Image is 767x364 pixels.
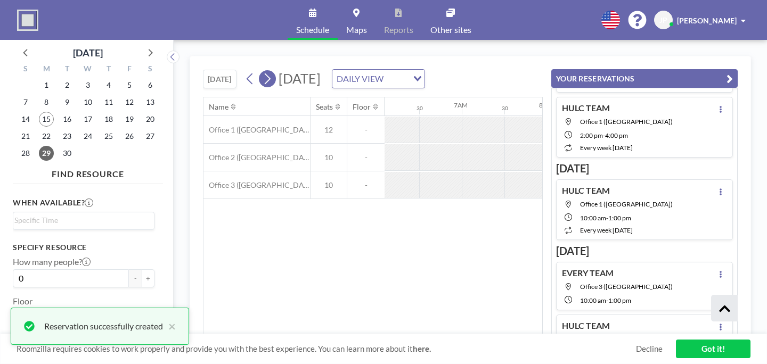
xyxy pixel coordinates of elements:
span: Wednesday, September 10, 2025 [80,95,95,110]
span: Reports [384,26,413,34]
div: F [119,63,140,77]
span: Tuesday, September 23, 2025 [60,129,75,144]
span: Wednesday, September 24, 2025 [80,129,95,144]
span: Office 1 ([GEOGRAPHIC_DATA]) [203,125,310,135]
span: Friday, September 19, 2025 [122,112,137,127]
span: 1:00 PM [608,296,631,304]
span: Sunday, September 7, 2025 [18,95,33,110]
span: Monday, September 15, 2025 [39,112,54,127]
a: Got it! [676,340,750,358]
span: - [347,125,385,135]
span: Sunday, September 28, 2025 [18,146,33,161]
span: every week [DATE] [580,226,633,234]
a: Decline [636,344,663,354]
h3: [DATE] [556,244,733,258]
span: - [347,180,385,190]
span: Other sites [430,26,471,34]
button: + [142,269,154,287]
div: Name [209,102,229,112]
button: YOUR RESERVATIONS [551,69,738,88]
div: Search for option [13,212,154,228]
span: Wednesday, September 3, 2025 [80,78,95,93]
span: Saturday, September 20, 2025 [143,112,158,127]
input: Search for option [14,214,148,226]
span: Monday, September 29, 2025 [39,146,54,161]
a: here. [413,344,431,353]
span: Office 1 (New Building) [580,118,673,126]
div: M [36,63,57,77]
span: Friday, September 12, 2025 [122,95,137,110]
div: 30 [417,105,423,112]
span: 10 [311,153,347,162]
div: Reservation successfully created [44,320,163,333]
input: Search for option [387,72,407,86]
span: Wednesday, September 17, 2025 [80,112,95,127]
span: Office 2 ([GEOGRAPHIC_DATA]) [203,153,310,162]
span: 12 [311,125,347,135]
div: W [78,63,99,77]
div: Floor [353,102,371,112]
h3: [DATE] [556,162,733,175]
span: Friday, September 5, 2025 [122,78,137,93]
span: - [606,214,608,222]
span: Schedule [296,26,329,34]
span: Office 3 (New Building) [580,283,673,291]
span: 10:00 AM [580,214,606,222]
span: Office 1 (New Building) [580,200,673,208]
span: Tuesday, September 16, 2025 [60,112,75,127]
span: Tuesday, September 2, 2025 [60,78,75,93]
span: Monday, September 22, 2025 [39,129,54,144]
label: Floor [13,296,32,307]
span: [PERSON_NAME] [677,16,737,25]
div: S [140,63,160,77]
span: Saturday, September 27, 2025 [143,129,158,144]
span: DAILY VIEW [334,72,386,86]
button: - [129,269,142,287]
span: Roomzilla requires cookies to work properly and provide you with the best experience. You can lea... [17,344,636,354]
span: Tuesday, September 30, 2025 [60,146,75,161]
div: 8AM [539,101,553,109]
div: 30 [502,105,508,112]
span: Tuesday, September 9, 2025 [60,95,75,110]
span: - [347,153,385,162]
label: How many people? [13,257,91,267]
span: Office 3 ([GEOGRAPHIC_DATA]) [203,180,310,190]
h4: HULC TEAM [562,185,610,196]
img: organization-logo [17,10,38,31]
div: [DATE] [73,45,103,60]
h3: Specify resource [13,243,154,252]
span: [DATE] [279,70,321,86]
span: Monday, September 8, 2025 [39,95,54,110]
span: Saturday, September 6, 2025 [143,78,158,93]
span: Monday, September 1, 2025 [39,78,54,93]
span: Thursday, September 25, 2025 [101,129,116,144]
div: T [98,63,119,77]
span: 10 [311,180,347,190]
span: Thursday, September 11, 2025 [101,95,116,110]
div: T [57,63,78,77]
div: Search for option [332,70,425,88]
div: Seats [316,102,333,112]
span: JP [659,15,667,25]
span: Maps [346,26,367,34]
span: Friday, September 26, 2025 [122,129,137,144]
span: Sunday, September 21, 2025 [18,129,33,144]
span: 2:00 PM [580,131,603,139]
span: Thursday, September 4, 2025 [101,78,116,93]
span: 1:00 PM [608,214,631,222]
h4: EVERY TEAM [562,268,614,278]
span: - [603,131,605,139]
h4: FIND RESOURCE [13,164,163,179]
span: Saturday, September 13, 2025 [143,95,158,110]
span: Thursday, September 18, 2025 [101,112,116,127]
div: S [15,63,36,77]
span: - [606,296,608,304]
span: Sunday, September 14, 2025 [18,112,33,127]
button: [DATE] [203,70,236,88]
button: close [163,320,176,333]
h4: HULC TEAM [562,320,610,331]
span: 4:00 PM [605,131,628,139]
span: every week [DATE] [580,144,633,152]
span: 10:00 AM [580,296,606,304]
h4: HULC TEAM [562,103,610,113]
